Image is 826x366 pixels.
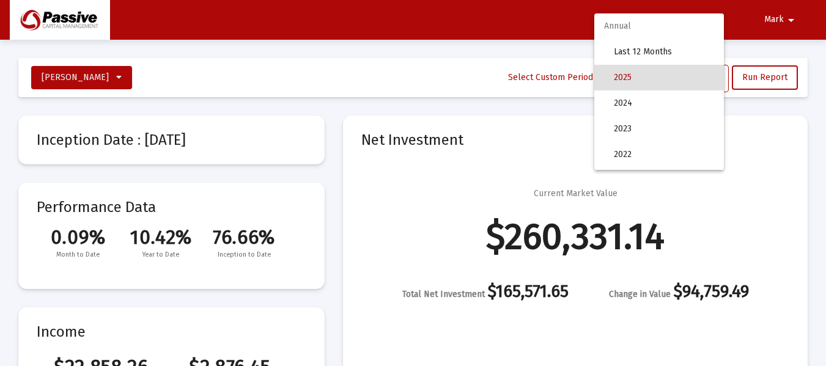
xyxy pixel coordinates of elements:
span: Annual [594,13,724,39]
span: Last 12 Months [614,39,714,65]
span: 2023 [614,116,714,142]
span: 2022 [614,142,714,167]
span: 2021 [614,167,714,193]
span: 2025 [614,65,714,90]
span: 2024 [614,90,714,116]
